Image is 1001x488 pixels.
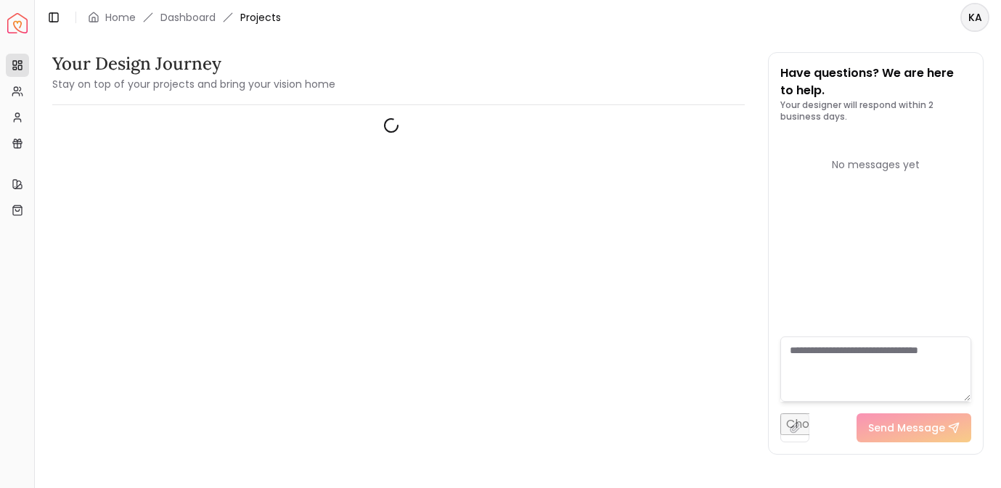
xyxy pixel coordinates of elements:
img: Spacejoy Logo [7,13,28,33]
p: Your designer will respond within 2 business days. [780,99,971,123]
small: Stay on top of your projects and bring your vision home [52,77,335,91]
a: Spacejoy [7,13,28,33]
span: Projects [240,10,281,25]
h3: Your Design Journey [52,52,335,75]
a: Dashboard [160,10,216,25]
nav: breadcrumb [88,10,281,25]
button: KA [960,3,989,32]
p: Have questions? We are here to help. [780,65,971,99]
span: KA [962,4,988,30]
a: Home [105,10,136,25]
div: No messages yet [780,157,971,172]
